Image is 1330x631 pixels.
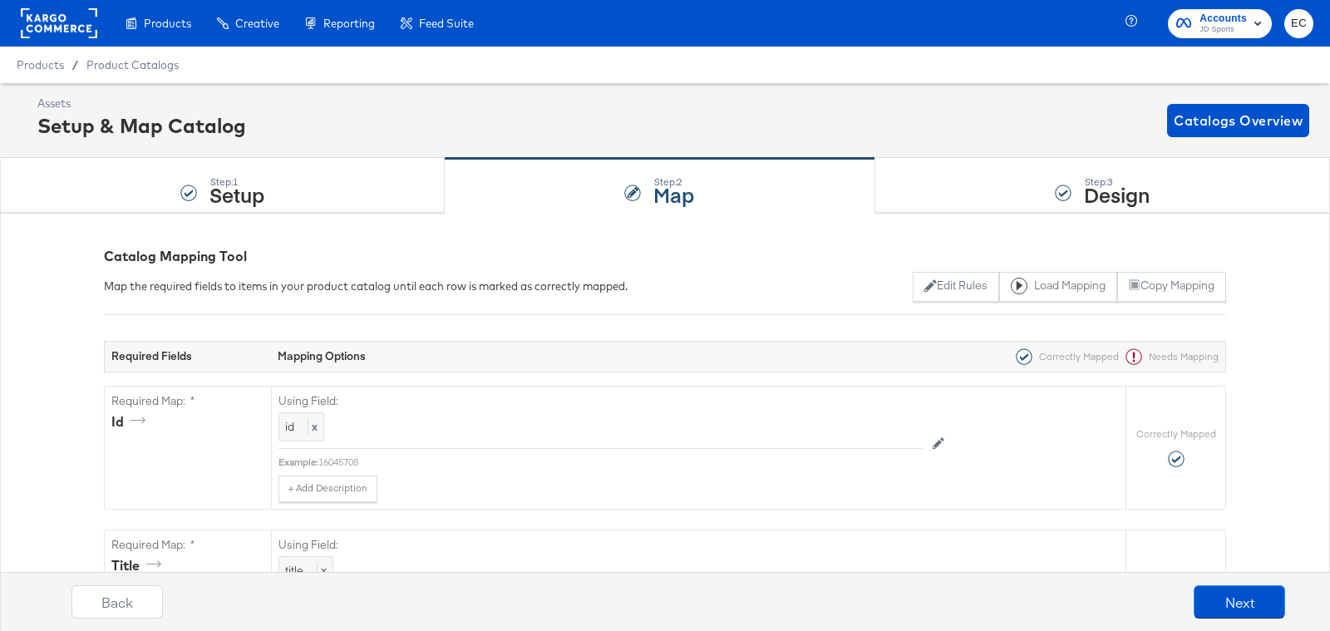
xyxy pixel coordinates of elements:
[111,556,167,575] div: title
[653,180,694,208] strong: Map
[1168,9,1272,38] button: AccountsJD Sports
[1084,176,1150,188] div: Step: 3
[86,58,179,71] a: Product Catalogs
[913,272,998,302] button: Edit Rules
[144,17,191,30] span: Products
[1119,348,1219,365] div: Needs Mapping
[1199,10,1247,27] span: Accounts
[17,58,64,71] span: Products
[999,272,1117,302] button: Load Mapping
[209,176,264,188] div: Step: 1
[111,412,151,431] div: id
[419,17,474,30] span: Feed Suite
[37,96,246,111] div: Assets
[235,17,279,30] span: Creative
[1284,9,1313,38] button: EC
[278,456,318,469] div: Example:
[653,176,694,188] div: Step: 2
[71,585,163,619] button: Back
[278,348,366,363] strong: Mapping Options
[1117,272,1226,302] button: Copy Mapping
[1084,180,1150,208] strong: Design
[278,537,923,553] label: Using Field:
[1009,348,1119,365] div: Correctly Mapped
[1194,585,1285,619] button: Next
[1199,23,1247,37] span: JD Sports
[278,393,923,409] label: Using Field:
[111,348,192,363] strong: Required Fields
[209,180,264,208] strong: Setup
[318,456,923,469] div: 16045708
[37,111,246,140] div: Setup & Map Catalog
[104,279,628,294] div: Map the required fields to items in your product catalog until each row is marked as correctly ma...
[111,393,264,409] label: Required Map: *
[1174,109,1303,132] span: Catalogs Overview
[64,58,86,71] span: /
[323,17,375,30] span: Reporting
[285,419,294,434] span: id
[308,419,318,434] span: x
[1136,427,1216,441] label: Correctly Mapped
[1167,104,1309,137] button: Catalogs Overview
[278,476,377,502] button: + Add Description
[104,247,1226,266] div: Catalog Mapping Tool
[1291,14,1307,33] span: EC
[111,537,264,553] label: Required Map: *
